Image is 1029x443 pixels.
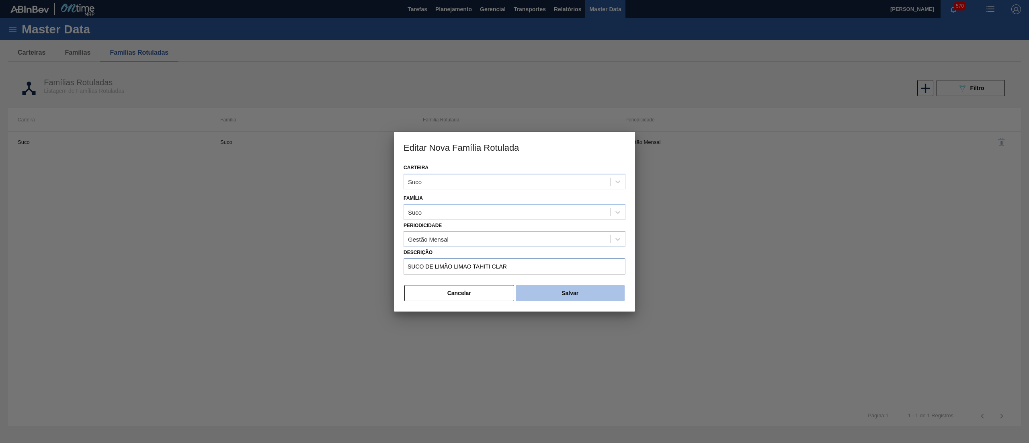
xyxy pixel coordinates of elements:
[408,236,449,243] div: Gestão Mensal
[404,195,423,201] label: Família
[516,285,625,301] button: Salvar
[394,132,635,162] h3: Editar Nova Família Rotulada
[408,178,422,185] div: Suco
[404,247,625,258] label: Descrição
[404,165,428,170] label: Carteira
[404,285,514,301] button: Cancelar
[404,223,442,228] label: Periodicidade
[408,209,422,215] div: Suco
